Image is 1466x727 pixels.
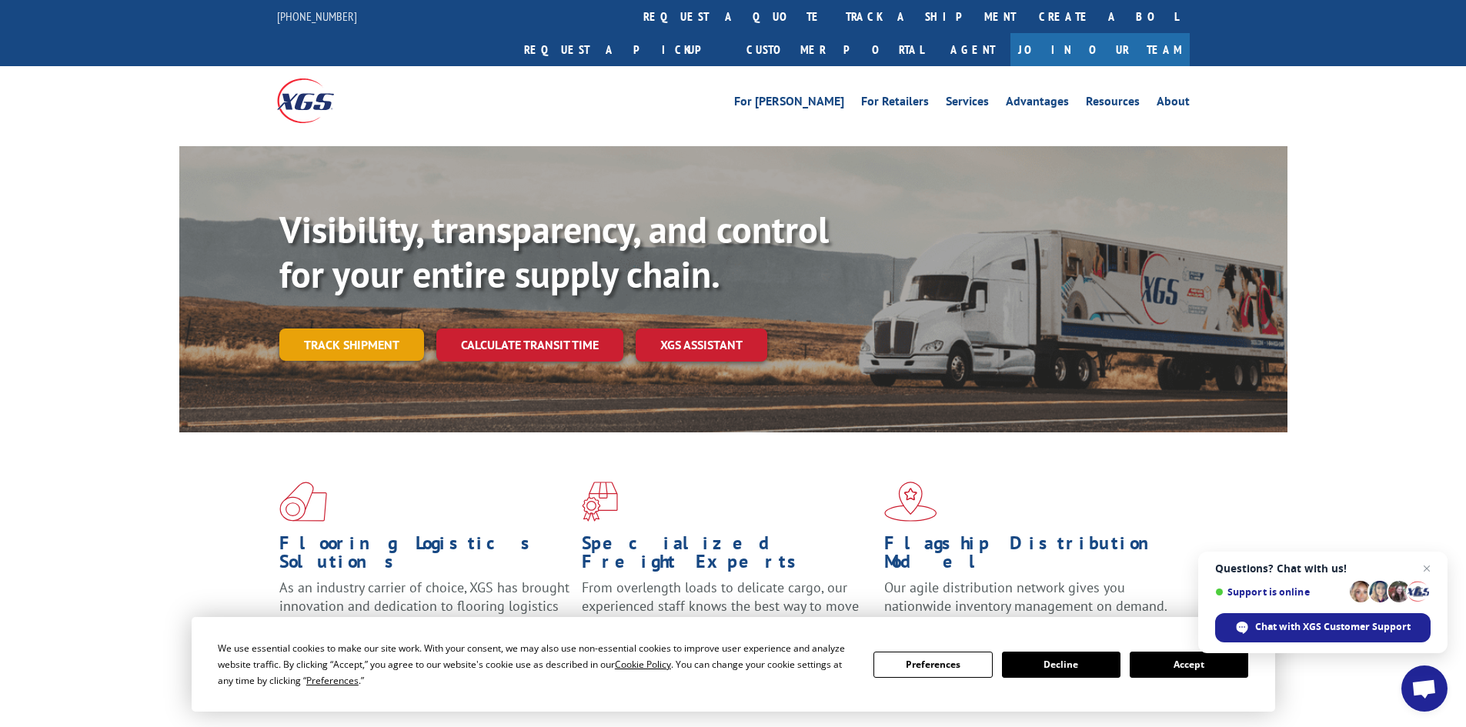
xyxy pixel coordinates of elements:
a: Join Our Team [1010,33,1190,66]
a: Track shipment [279,328,424,361]
span: Our agile distribution network gives you nationwide inventory management on demand. [884,579,1167,615]
a: For Retailers [861,95,929,112]
b: Visibility, transparency, and control for your entire supply chain. [279,205,829,298]
div: Open chat [1401,665,1448,712]
span: Support is online [1215,586,1344,598]
img: xgs-icon-flagship-distribution-model-red [884,482,937,522]
span: As an industry carrier of choice, XGS has brought innovation and dedication to flooring logistics... [279,579,569,633]
a: Resources [1086,95,1140,112]
div: Chat with XGS Customer Support [1215,613,1431,642]
img: xgs-icon-total-supply-chain-intelligence-red [279,482,327,522]
a: For [PERSON_NAME] [734,95,844,112]
a: Calculate transit time [436,328,623,362]
span: Preferences [306,674,359,687]
a: About [1157,95,1190,112]
span: Chat with XGS Customer Support [1255,620,1411,634]
button: Decline [1002,652,1120,678]
a: XGS ASSISTANT [636,328,767,362]
a: Request a pickup [513,33,735,66]
button: Accept [1130,652,1248,678]
div: Cookie Consent Prompt [192,617,1275,712]
a: Agent [935,33,1010,66]
span: Close chat [1418,559,1436,578]
a: Customer Portal [735,33,935,66]
div: We use essential cookies to make our site work. With your consent, we may also use non-essential ... [218,640,855,689]
h1: Flooring Logistics Solutions [279,534,570,579]
button: Preferences [873,652,992,678]
span: Questions? Chat with us! [1215,562,1431,575]
p: From overlength loads to delicate cargo, our experienced staff knows the best way to move your fr... [582,579,873,647]
a: Advantages [1006,95,1069,112]
img: xgs-icon-focused-on-flooring-red [582,482,618,522]
a: Services [946,95,989,112]
span: Cookie Policy [615,658,671,671]
h1: Specialized Freight Experts [582,534,873,579]
h1: Flagship Distribution Model [884,534,1175,579]
a: [PHONE_NUMBER] [277,8,357,24]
